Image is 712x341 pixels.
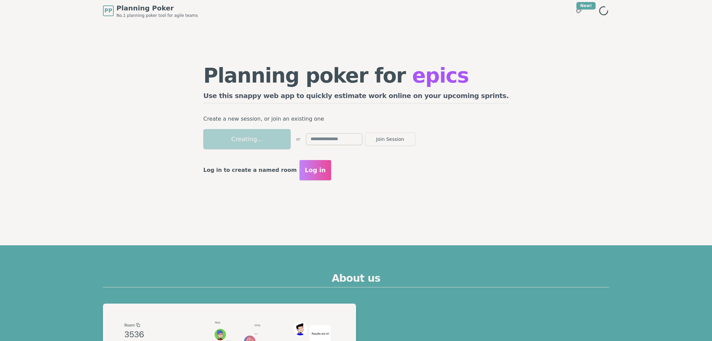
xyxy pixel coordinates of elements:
[305,165,326,175] span: Log in
[299,160,331,180] button: Log in
[296,136,300,142] span: or
[116,13,198,18] span: No.1 planning poker tool for agile teams
[203,91,509,103] h2: Use this snappy web app to quickly estimate work online on your upcoming sprints.
[103,272,609,287] h2: About us
[365,132,416,146] button: Join Session
[573,5,585,17] button: New!
[103,3,198,18] a: PPPlanning PokerNo.1 planning poker tool for agile teams
[104,7,112,15] span: PP
[412,64,469,87] span: epics
[116,3,198,13] span: Planning Poker
[203,65,509,86] h1: Planning poker for
[203,114,509,124] p: Create a new session, or join an existing one
[576,2,596,9] div: New!
[203,165,297,175] p: Log in to create a named room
